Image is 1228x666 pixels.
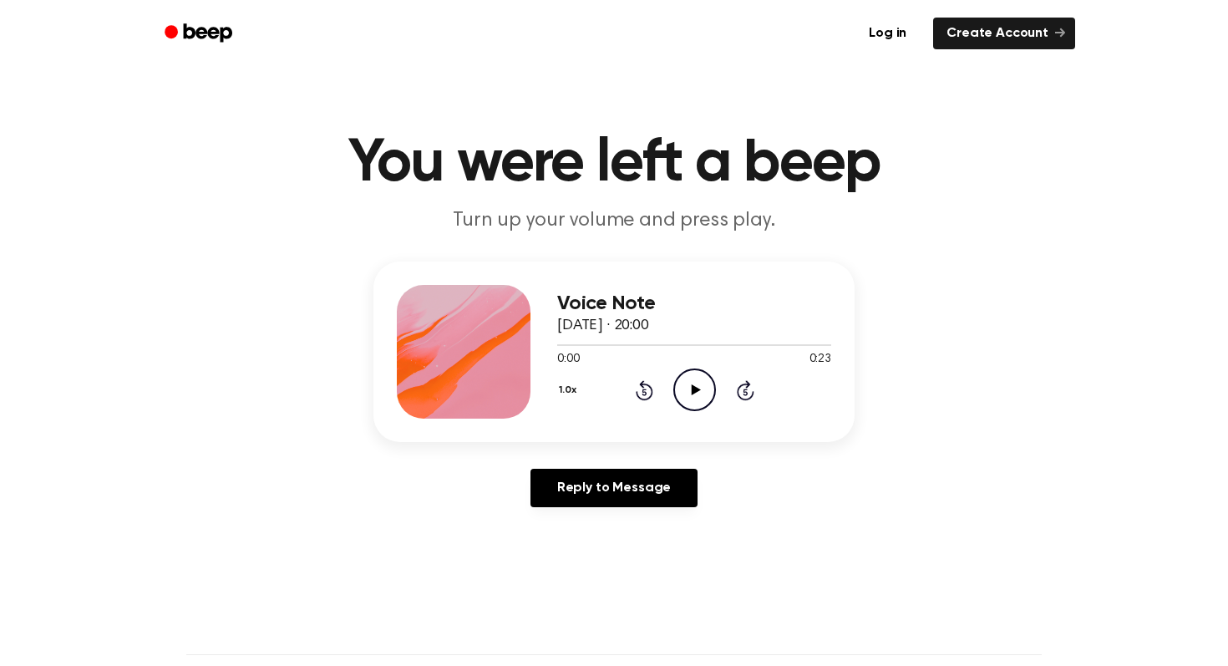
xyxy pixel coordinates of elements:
a: Create Account [933,18,1075,49]
span: [DATE] · 20:00 [557,318,649,333]
span: 0:23 [809,351,831,369]
h1: You were left a beep [186,134,1042,194]
span: 0:00 [557,351,579,369]
a: Beep [153,18,247,50]
button: 1.0x [557,376,582,404]
a: Reply to Message [530,469,698,507]
p: Turn up your volume and press play. [293,207,935,235]
h3: Voice Note [557,292,831,315]
a: Log in [852,14,923,53]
